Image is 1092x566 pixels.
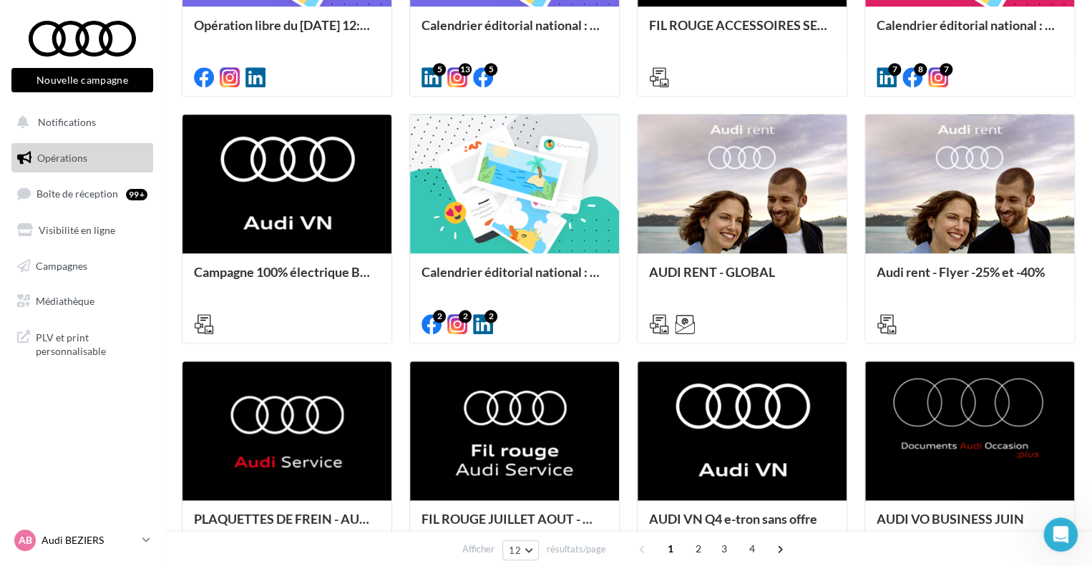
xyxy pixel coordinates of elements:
div: Audi rent - Flyer -25% et -40% [877,265,1063,293]
div: AUDI VN Q4 e-tron sans offre [649,512,835,540]
span: Opérations [37,152,87,164]
p: Audi BEZIERS [42,533,137,547]
span: Boîte de réception [36,187,118,200]
a: Opérations [9,143,156,173]
span: PLV et print personnalisable [36,328,147,358]
button: Nouvelle campagne [11,68,153,92]
div: 13 [459,63,472,76]
span: 4 [741,537,764,560]
span: Visibilité en ligne [39,224,115,236]
div: 5 [433,63,446,76]
span: AB [19,533,32,547]
div: AUDI VO BUSINESS JUIN [877,512,1063,540]
div: 7 [940,63,952,76]
a: Médiathèque [9,286,156,316]
div: FIL ROUGE JUILLET AOUT - AUDI SERVICE [421,512,608,540]
button: 12 [502,540,539,560]
div: AUDI RENT - GLOBAL [649,265,835,293]
div: Calendrier éditorial national : semaines du 04.08 au 25.08 [877,18,1063,47]
div: 5 [484,63,497,76]
a: AB Audi BEZIERS [11,527,153,554]
span: 3 [713,537,736,560]
a: Boîte de réception99+ [9,178,156,209]
span: 1 [659,537,682,560]
div: 2 [433,310,446,323]
span: 12 [509,545,521,556]
div: 2 [484,310,497,323]
span: Campagnes [36,259,87,271]
div: Campagne 100% électrique BEV Septembre [194,265,380,293]
a: Campagnes [9,251,156,281]
div: Opération libre du [DATE] 12:06 [194,18,380,47]
a: Visibilité en ligne [9,215,156,245]
span: résultats/page [547,542,606,556]
button: Notifications [9,107,150,137]
div: 8 [914,63,927,76]
span: Médiathèque [36,295,94,307]
div: 2 [459,310,472,323]
div: Calendrier éditorial national : semaine du 25.08 au 31.08 [421,18,608,47]
div: FIL ROUGE ACCESSOIRES SEPTEMBRE - AUDI SERVICE [649,18,835,47]
div: 99+ [126,189,147,200]
span: 2 [687,537,710,560]
div: Calendrier éditorial national : semaine du 28.07 au 03.08 [421,265,608,293]
span: Notifications [38,116,96,128]
div: PLAQUETTES DE FREIN - AUDI SERVICE [194,512,380,540]
a: PLV et print personnalisable [9,322,156,364]
iframe: Intercom live chat [1043,517,1078,552]
span: Afficher [462,542,494,556]
div: 7 [888,63,901,76]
